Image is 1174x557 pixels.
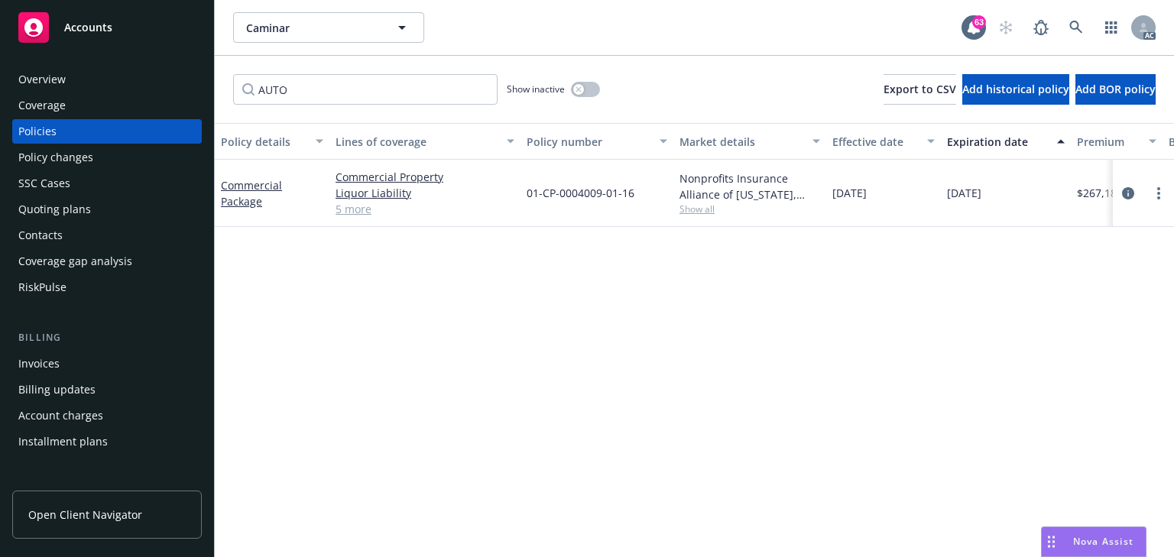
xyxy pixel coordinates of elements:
div: RiskPulse [18,275,66,300]
a: Policy changes [12,145,202,170]
div: Lines of coverage [336,134,498,150]
a: Commercial Property [336,169,514,185]
button: Export to CSV [884,74,956,105]
span: Caminar [246,20,378,36]
a: Account charges [12,403,202,428]
span: 01-CP-0004009-01-16 [527,185,634,201]
button: Caminar [233,12,424,43]
div: Effective date [832,134,918,150]
span: [DATE] [947,185,981,201]
span: Open Client Navigator [28,507,142,523]
a: 5 more [336,201,514,217]
div: Invoices [18,351,60,376]
a: Liquor Liability [336,185,514,201]
a: circleInformation [1119,184,1137,202]
div: SSC Cases [18,171,70,196]
div: Account charges [18,403,103,428]
a: more [1150,184,1168,202]
div: Nonprofits Insurance Alliance of [US_STATE], Inc., Nonprofits Insurance Alliance of [US_STATE], I... [679,170,820,202]
div: 63 [972,15,986,29]
a: Overview [12,67,202,92]
div: Contacts [18,223,63,248]
div: Installment plans [18,429,108,454]
span: Nova Assist [1073,535,1133,548]
button: Add historical policy [962,74,1069,105]
a: Installment plans [12,429,202,454]
a: Contacts [12,223,202,248]
span: [DATE] [832,185,867,201]
a: Billing updates [12,377,202,402]
span: Show inactive [507,83,565,96]
div: Overview [18,67,66,92]
div: Coverage gap analysis [18,249,132,274]
a: Commercial Package [221,178,282,209]
div: Premium [1077,134,1140,150]
a: Invoices [12,351,202,376]
span: $267,183.00 [1077,185,1138,201]
div: Expiration date [947,134,1048,150]
div: Coverage [18,93,66,118]
span: Show all [679,202,820,215]
a: RiskPulse [12,275,202,300]
span: Accounts [64,21,112,34]
div: Policy details [221,134,306,150]
span: Add BOR policy [1075,82,1156,96]
div: Policies [18,119,57,144]
a: Quoting plans [12,197,202,222]
div: Policy changes [18,145,93,170]
a: Start snowing [991,12,1021,43]
a: Report a Bug [1026,12,1056,43]
button: Expiration date [941,123,1071,160]
button: Policy details [215,123,329,160]
div: Policy number [527,134,650,150]
div: Billing updates [18,377,96,402]
button: Policy number [521,123,673,160]
div: Quoting plans [18,197,91,222]
a: Switch app [1096,12,1127,43]
a: Coverage gap analysis [12,249,202,274]
a: Accounts [12,6,202,49]
div: Drag to move [1042,527,1061,556]
button: Add BOR policy [1075,74,1156,105]
span: Export to CSV [884,82,956,96]
input: Filter by keyword... [233,74,498,105]
button: Lines of coverage [329,123,521,160]
span: Add historical policy [962,82,1069,96]
div: Billing [12,330,202,345]
a: SSC Cases [12,171,202,196]
div: Market details [679,134,803,150]
a: Search [1061,12,1091,43]
button: Premium [1071,123,1163,160]
button: Effective date [826,123,941,160]
button: Nova Assist [1041,526,1146,557]
a: Coverage [12,93,202,118]
a: Policies [12,119,202,144]
button: Market details [673,123,826,160]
